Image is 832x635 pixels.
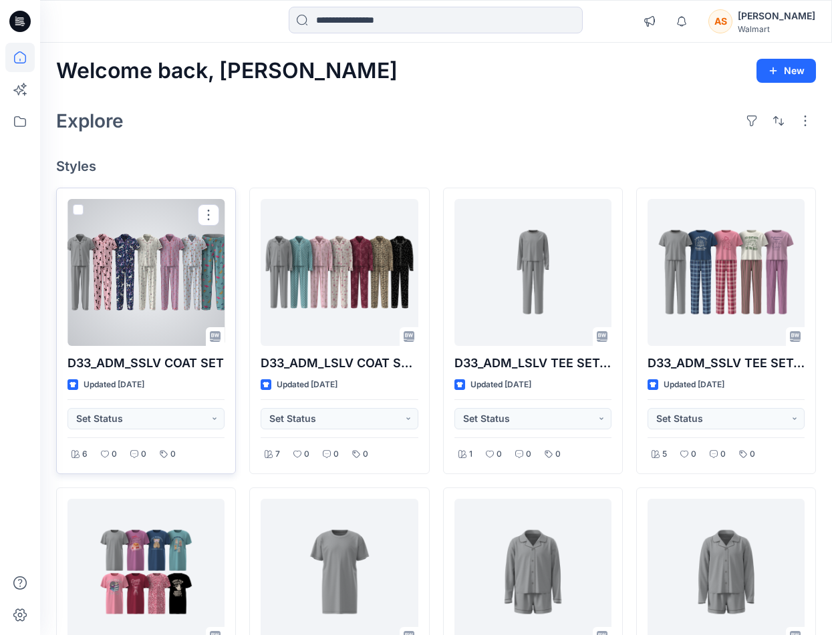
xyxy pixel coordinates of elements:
[750,447,755,461] p: 0
[648,354,805,373] p: D33_ADM_SSLV TEE SET_OP2
[141,447,146,461] p: 0
[469,447,472,461] p: 1
[648,199,805,346] a: D33_ADM_SSLV TEE SET_OP2
[662,447,667,461] p: 5
[363,447,368,461] p: 0
[56,110,124,132] h2: Explore
[112,447,117,461] p: 0
[275,447,280,461] p: 7
[526,447,531,461] p: 0
[454,199,611,346] a: D33_ADM_LSLV TEE SET_OP1
[261,354,418,373] p: D33_ADM_LSLV COAT SET OP2
[170,447,176,461] p: 0
[454,354,611,373] p: D33_ADM_LSLV TEE SET_OP1
[84,378,144,392] p: Updated [DATE]
[738,24,815,34] div: Walmart
[555,447,561,461] p: 0
[497,447,502,461] p: 0
[708,9,732,33] div: AS
[261,199,418,346] a: D33_ADM_LSLV COAT SET OP2
[82,447,88,461] p: 6
[304,447,309,461] p: 0
[756,59,816,83] button: New
[664,378,724,392] p: Updated [DATE]
[56,59,398,83] h2: Welcome back, [PERSON_NAME]
[67,199,225,346] a: D33_ADM_SSLV COAT SET
[720,447,726,461] p: 0
[691,447,696,461] p: 0
[277,378,337,392] p: Updated [DATE]
[738,8,815,24] div: [PERSON_NAME]
[470,378,531,392] p: Updated [DATE]
[56,158,816,174] h4: Styles
[333,447,339,461] p: 0
[67,354,225,373] p: D33_ADM_SSLV COAT SET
